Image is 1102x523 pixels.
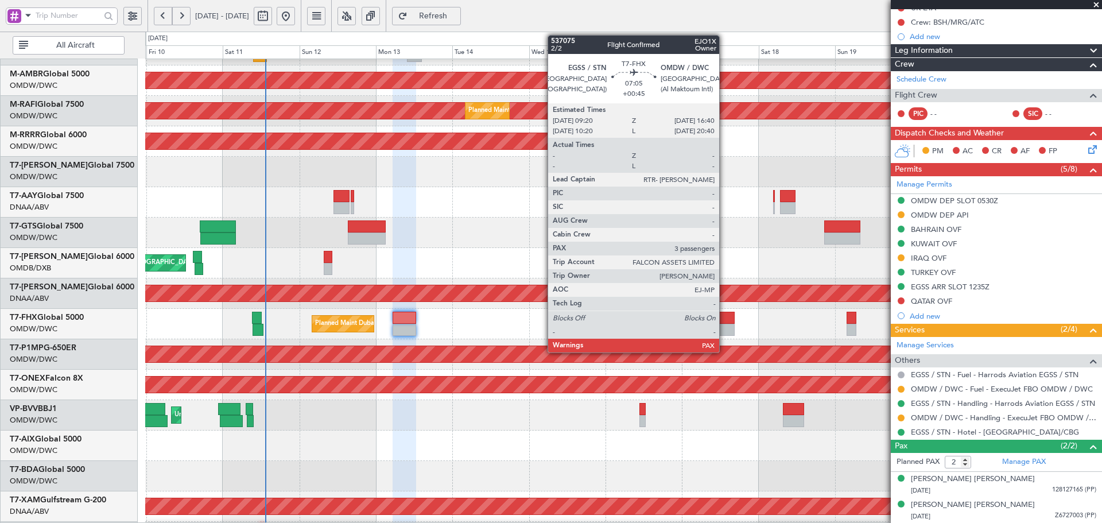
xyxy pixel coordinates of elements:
[1045,109,1071,119] div: - -
[10,476,57,486] a: OMDW/DWC
[10,435,82,443] a: T7-AIXGlobal 5000
[10,192,37,200] span: T7-AAY
[410,12,457,20] span: Refresh
[911,413,1096,423] a: OMDW / DWC - Handling - ExecuJet FBO OMDW / DWC
[10,506,49,517] a: DNAA/ABV
[911,282,990,292] div: EGSS ARR SLOT 1235Z
[10,192,84,200] a: T7-AAYGlobal 7500
[897,74,946,86] a: Schedule Crew
[10,131,40,139] span: M-RRRR
[911,499,1035,511] div: [PERSON_NAME] [PERSON_NAME]
[87,254,278,272] div: Planned Maint [GEOGRAPHIC_DATA] ([GEOGRAPHIC_DATA] Intl)
[1049,146,1057,157] span: FP
[1002,456,1046,468] a: Manage PAX
[10,161,134,169] a: T7-[PERSON_NAME]Global 7500
[911,17,984,27] div: Crew: BSH/MRG/ATC
[10,313,37,321] span: T7-FHX
[146,45,223,59] div: Fri 10
[392,7,461,25] button: Refresh
[992,146,1002,157] span: CR
[10,141,57,152] a: OMDW/DWC
[10,100,84,109] a: M-RAFIGlobal 7500
[963,146,973,157] span: AC
[300,45,376,59] div: Sun 12
[529,45,606,59] div: Wed 15
[148,34,168,44] div: [DATE]
[10,496,40,504] span: T7-XAM
[10,283,134,291] a: T7-[PERSON_NAME]Global 6000
[911,253,946,263] div: IRAQ OVF
[10,374,83,382] a: T7-ONEXFalcon 8X
[1020,146,1030,157] span: AF
[911,296,952,306] div: QATAR OVF
[10,385,57,395] a: OMDW/DWC
[895,354,920,367] span: Others
[606,45,682,59] div: Thu 16
[10,445,57,456] a: OMDW/DWC
[174,406,344,424] div: Unplanned Maint [GEOGRAPHIC_DATA] (Al Maktoum Intl)
[911,486,930,495] span: [DATE]
[376,45,452,59] div: Mon 13
[452,45,529,59] div: Tue 14
[835,45,911,59] div: Sun 19
[911,370,1078,379] a: EGSS / STN - Fuel - Harrods Aviation EGSS / STN
[932,146,944,157] span: PM
[10,161,88,169] span: T7-[PERSON_NAME]
[10,466,85,474] a: T7-BDAGlobal 5000
[911,512,930,521] span: [DATE]
[895,58,914,71] span: Crew
[909,107,928,120] div: PIC
[10,253,134,261] a: T7-[PERSON_NAME]Global 6000
[911,427,1079,437] a: EGSS / STN - Hotel - [GEOGRAPHIC_DATA]/CBG
[10,222,37,230] span: T7-GTS
[10,222,83,230] a: T7-GTSGlobal 7500
[895,440,907,453] span: Pax
[10,354,57,365] a: OMDW/DWC
[897,456,940,468] label: Planned PAX
[10,172,57,182] a: OMDW/DWC
[10,324,57,334] a: OMDW/DWC
[10,80,57,91] a: OMDW/DWC
[1061,440,1077,452] span: (2/2)
[10,374,45,382] span: T7-ONEX
[895,324,925,337] span: Services
[759,45,835,59] div: Sat 18
[895,89,937,102] span: Flight Crew
[911,398,1095,408] a: EGSS / STN - Handling - Harrods Aviation EGSS / STN
[911,210,969,220] div: OMDW DEP API
[930,109,956,119] div: - -
[10,233,57,243] a: OMDW/DWC
[10,405,38,413] span: VP-BVV
[10,283,88,291] span: T7-[PERSON_NAME]
[895,44,953,57] span: Leg Information
[910,32,1096,41] div: Add new
[36,7,100,24] input: Trip Number
[315,315,428,332] div: Planned Maint Dubai (Al Maktoum Intl)
[30,41,121,49] span: All Aircraft
[1052,485,1096,495] span: 128127165 (PP)
[1023,107,1042,120] div: SIC
[1061,323,1077,335] span: (2/4)
[895,163,922,176] span: Permits
[895,127,1004,140] span: Dispatch Checks and Weather
[911,196,998,206] div: OMDW DEP SLOT 0530Z
[10,344,76,352] a: T7-P1MPG-650ER
[911,224,961,234] div: BAHRAIN OVF
[223,45,299,59] div: Sat 11
[911,268,956,277] div: TURKEY OVF
[911,474,1035,485] div: [PERSON_NAME] [PERSON_NAME]
[1055,511,1096,521] span: Z6727003 (PP)
[10,202,49,212] a: DNAA/ABV
[911,384,1093,394] a: OMDW / DWC - Fuel - ExecuJet FBO OMDW / DWC
[897,179,952,191] a: Manage Permits
[682,45,758,59] div: Fri 17
[897,340,954,351] a: Manage Services
[10,111,57,121] a: OMDW/DWC
[10,263,51,273] a: OMDB/DXB
[10,70,90,78] a: M-AMBRGlobal 5000
[1061,163,1077,175] span: (5/8)
[10,344,44,352] span: T7-P1MP
[10,253,88,261] span: T7-[PERSON_NAME]
[195,11,249,21] span: [DATE] - [DATE]
[10,100,37,109] span: M-RAFI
